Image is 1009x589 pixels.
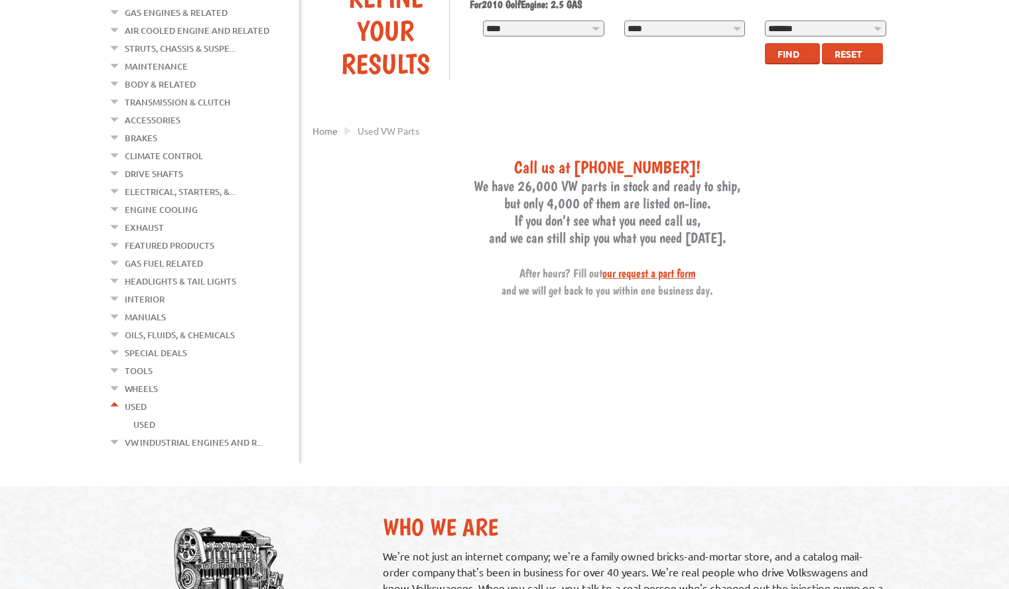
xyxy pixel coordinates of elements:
a: Featured Products [125,237,214,254]
a: Struts, Chassis & Suspe... [125,40,235,57]
a: Special Deals [125,344,187,361]
a: Engine Cooling [125,201,198,218]
a: Electrical, Starters, &... [125,183,235,200]
a: Exhaust [125,219,164,236]
button: Find [765,43,820,64]
a: Gas Engines & Related [125,4,228,21]
span: used VW parts [358,125,419,137]
span: Find [777,48,799,60]
a: our request a part form [602,266,696,280]
a: Air Cooled Engine and Related [125,22,269,39]
a: Interior [125,291,165,308]
a: Wheels [125,380,158,397]
h3: We have 26,000 VW parts in stock and ready to ship, but only 4,000 of them are listed on-line. If... [312,157,903,298]
a: Home [312,125,338,137]
a: Maintenance [125,58,188,75]
h2: Who We Are [383,513,889,541]
a: Climate Control [125,147,203,164]
a: VW Industrial Engines and R... [125,434,263,451]
a: Gas Fuel Related [125,255,203,272]
a: Body & Related [125,76,196,93]
span: Reset [835,48,862,60]
a: Manuals [125,308,166,326]
button: Reset [822,43,883,64]
a: Tools [125,362,153,379]
span: Call us at [PHONE_NUMBER]! [514,157,701,177]
a: Used [125,398,147,415]
a: Transmission & Clutch [125,94,230,111]
a: Accessories [125,111,180,129]
a: Brakes [125,129,157,147]
span: After hours? Fill out and we will get back to you within one business day. [502,266,713,297]
a: Oils, Fluids, & Chemicals [125,326,235,344]
a: Used [133,416,155,433]
a: Drive Shafts [125,165,183,182]
a: Headlights & Tail Lights [125,273,236,290]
